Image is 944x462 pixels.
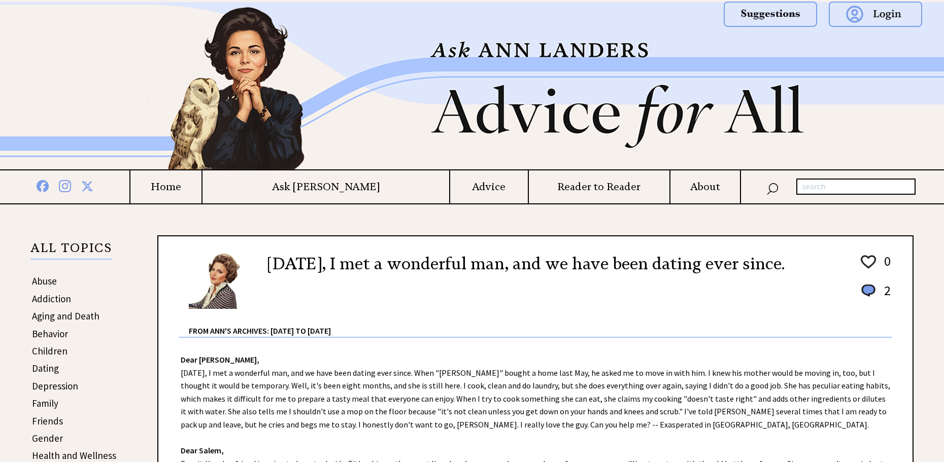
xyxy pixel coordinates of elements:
[203,181,449,193] a: Ask [PERSON_NAME]
[30,242,112,260] p: ALL TOPICS
[32,275,57,287] a: Abuse
[130,181,201,193] a: Home
[32,293,71,305] a: Addiction
[859,253,878,271] img: heart_outline%201.png
[32,362,59,374] a: Dating
[32,328,68,340] a: Behavior
[32,432,63,444] a: Gender
[81,179,93,192] img: x%20blue.png
[450,181,528,193] a: Advice
[829,2,922,27] img: login.png
[32,397,58,409] a: Family
[32,415,63,427] a: Friends
[189,252,252,309] img: Ann6%20v2%20small.png
[181,354,259,365] strong: Dear [PERSON_NAME],
[837,2,842,169] img: right_new2.png
[879,253,891,281] td: 0
[859,282,878,299] img: message_round%201.png
[59,178,71,192] img: instagram%20blue.png
[670,181,740,193] a: About
[189,310,892,337] div: From Ann's Archives: [DATE] to [DATE]
[724,2,817,27] img: suggestions.png
[107,2,837,169] img: header2b_v1.png
[796,179,916,195] input: search
[267,252,785,276] h2: [DATE], I met a wonderful man, and we have been dating ever since.
[879,282,891,309] td: 2
[32,310,99,322] a: Aging and Death
[32,380,78,392] a: Depression
[529,181,669,193] a: Reader to Reader
[32,449,116,461] a: Health and Wellness
[32,345,68,357] a: Children
[181,445,224,455] strong: Dear Salem,
[766,181,779,195] img: search_nav.png
[37,178,49,192] img: facebook%20blue.png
